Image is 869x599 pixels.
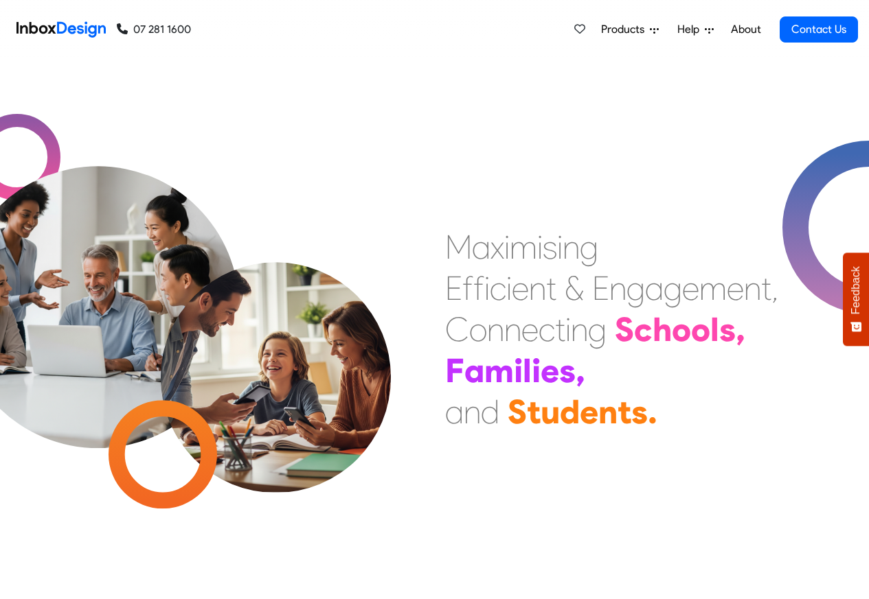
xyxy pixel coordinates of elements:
div: a [472,226,490,268]
div: C [445,309,469,350]
div: e [512,268,529,309]
div: F [445,350,464,391]
div: S [615,309,634,350]
div: g [580,226,598,268]
div: t [555,309,565,350]
div: m [699,268,727,309]
div: s [543,226,557,268]
div: o [691,309,710,350]
div: t [546,268,556,309]
div: , [576,350,585,391]
a: Products [596,16,664,43]
div: e [521,309,539,350]
div: M [445,226,472,268]
div: t [527,391,541,432]
div: , [736,309,745,350]
div: s [559,350,576,391]
div: m [484,350,514,391]
div: e [541,350,559,391]
span: Help [677,21,705,38]
div: e [580,391,598,432]
div: i [506,268,512,309]
div: S [508,391,527,432]
div: t [618,391,631,432]
div: n [744,268,761,309]
img: parents_with_child.png [132,205,420,493]
div: a [645,268,664,309]
div: c [490,268,506,309]
span: Feedback [850,266,862,314]
div: x [490,226,504,268]
div: t [761,268,771,309]
a: Help [672,16,719,43]
div: E [592,268,609,309]
div: i [532,350,541,391]
div: d [481,391,499,432]
div: f [473,268,484,309]
div: E [445,268,462,309]
a: About [727,16,765,43]
div: g [627,268,645,309]
div: i [557,226,563,268]
div: i [565,309,571,350]
div: . [648,391,657,432]
div: n [487,309,504,350]
div: n [609,268,627,309]
div: , [771,268,778,309]
a: 07 281 1600 [117,21,191,38]
div: i [484,268,490,309]
div: l [523,350,532,391]
div: l [710,309,719,350]
div: f [462,268,473,309]
div: n [504,309,521,350]
div: n [598,391,618,432]
div: s [719,309,736,350]
span: Products [601,21,650,38]
div: s [631,391,648,432]
div: i [504,226,510,268]
a: Contact Us [780,16,858,43]
div: g [664,268,682,309]
div: c [539,309,555,350]
div: d [560,391,580,432]
div: c [634,309,653,350]
div: & [565,268,584,309]
div: e [682,268,699,309]
div: m [510,226,537,268]
div: h [653,309,672,350]
div: g [588,309,607,350]
div: Maximising Efficient & Engagement, Connecting Schools, Families, and Students. [445,226,778,432]
div: e [727,268,744,309]
div: u [541,391,560,432]
div: o [469,309,487,350]
div: i [514,350,523,391]
div: n [464,391,481,432]
div: n [571,309,588,350]
div: i [537,226,543,268]
div: n [563,226,580,268]
div: a [445,391,464,432]
button: Feedback - Show survey [843,252,869,346]
div: a [464,350,484,391]
div: o [672,309,691,350]
div: n [529,268,546,309]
